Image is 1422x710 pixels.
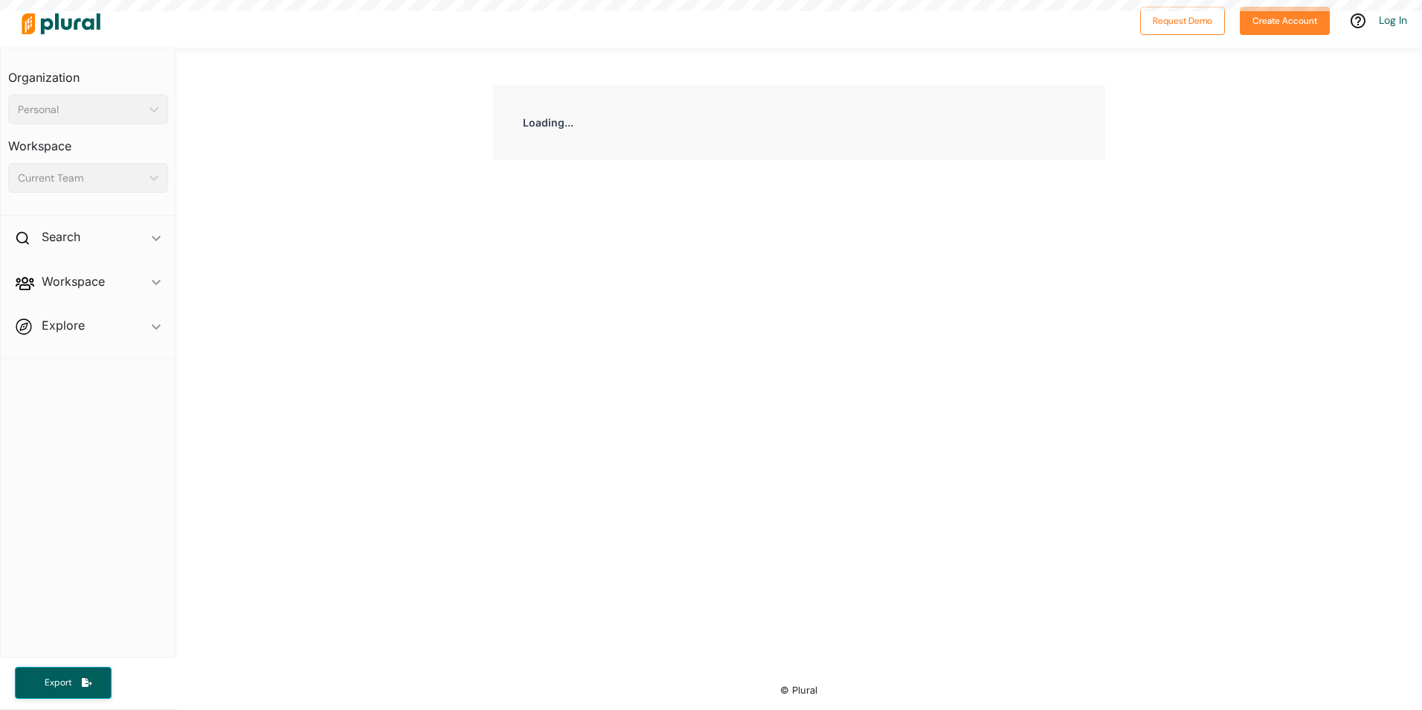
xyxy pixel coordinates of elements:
[1379,13,1407,27] a: Log In
[8,56,168,89] h3: Organization
[18,170,144,186] div: Current Team
[15,667,112,699] button: Export
[1240,12,1330,28] a: Create Account
[34,677,82,689] span: Export
[1240,7,1330,35] button: Create Account
[780,685,817,696] small: © Plural
[1140,12,1225,28] a: Request Demo
[8,124,168,157] h3: Workspace
[1140,7,1225,35] button: Request Demo
[42,228,80,245] h2: Search
[493,85,1105,160] div: Loading...
[18,102,144,118] div: Personal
